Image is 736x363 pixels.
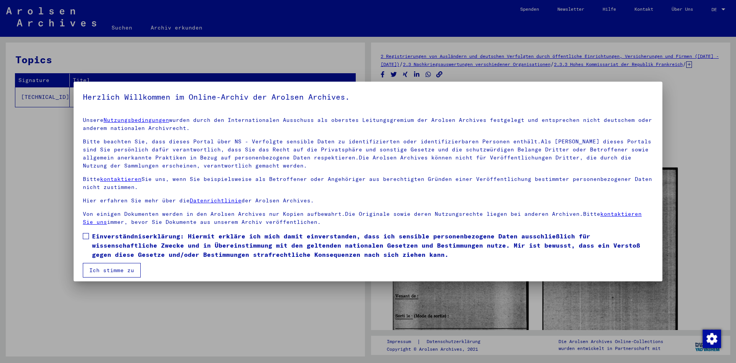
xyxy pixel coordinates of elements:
p: Hier erfahren Sie mehr über die der Arolsen Archives. [83,197,653,205]
button: Ich stimme zu [83,263,141,278]
p: Bitte Sie uns, wenn Sie beispielsweise als Betroffener oder Angehöriger aus berechtigten Gründen ... [83,175,653,191]
p: Unsere wurden durch den Internationalen Ausschuss als oberstes Leitungsgremium der Arolsen Archiv... [83,116,653,132]
p: Bitte beachten Sie, dass dieses Portal über NS - Verfolgte sensible Daten zu identifizierten oder... [83,138,653,170]
img: Zustimmung ändern [703,330,721,348]
span: Einverständniserklärung: Hiermit erkläre ich mich damit einverstanden, dass ich sensible personen... [92,232,653,259]
a: kontaktieren [100,176,141,182]
a: Datenrichtlinie [190,197,242,204]
p: Von einigen Dokumenten werden in den Arolsen Archives nur Kopien aufbewahrt.Die Originale sowie d... [83,210,653,226]
div: Zustimmung ändern [702,329,721,348]
h5: Herzlich Willkommen im Online-Archiv der Arolsen Archives. [83,91,653,103]
a: Nutzungsbedingungen [103,117,169,123]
